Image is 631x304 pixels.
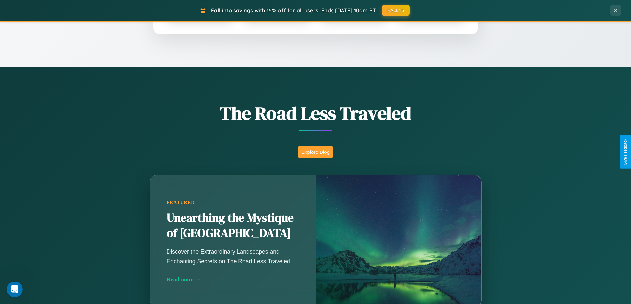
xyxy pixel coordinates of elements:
h1: The Road Less Traveled [117,101,514,126]
button: Explore Blog [298,146,333,158]
span: Fall into savings with 15% off for all users! Ends [DATE] 10am PT. [211,7,377,14]
div: Give Feedback [623,139,628,165]
div: Featured [167,200,299,205]
div: Read more → [167,276,299,283]
button: FALL15 [382,5,410,16]
p: Discover the Extraordinary Landscapes and Enchanting Secrets on The Road Less Traveled. [167,247,299,266]
h2: Unearthing the Mystique of [GEOGRAPHIC_DATA] [167,210,299,241]
iframe: Intercom live chat [7,282,23,297]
